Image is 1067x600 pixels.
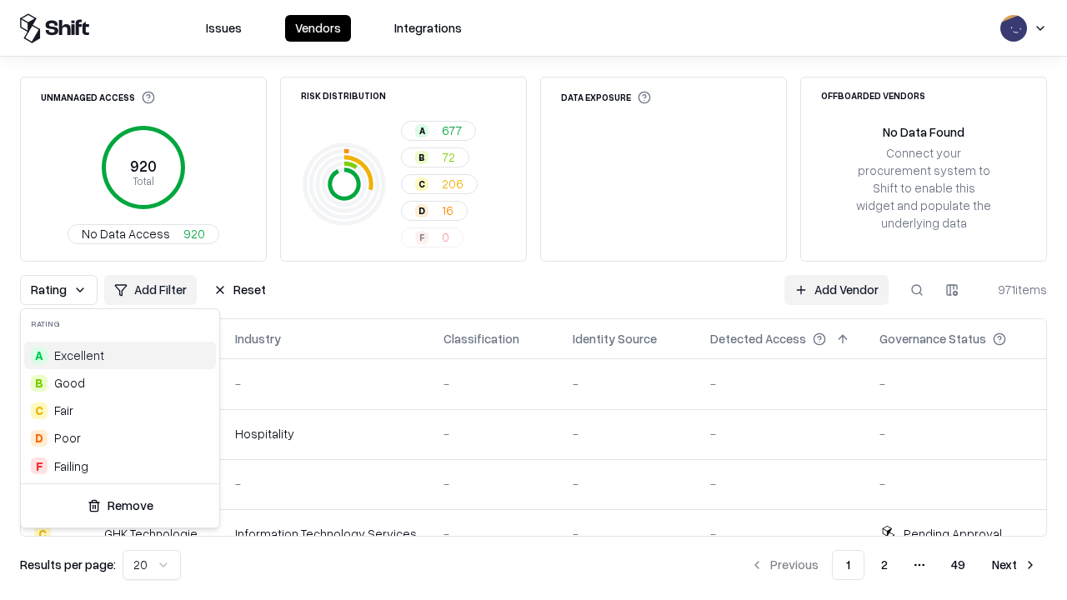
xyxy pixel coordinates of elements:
div: Suggestions [21,338,219,483]
span: Fair [54,402,73,419]
span: Good [54,374,85,392]
div: A [31,347,48,364]
div: C [31,402,48,419]
span: Excellent [54,347,104,364]
div: Poor [54,429,81,447]
div: D [31,430,48,447]
div: F [31,457,48,474]
div: Rating [21,309,219,338]
div: B [31,375,48,392]
div: Failing [54,457,88,475]
button: Remove [28,491,213,521]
